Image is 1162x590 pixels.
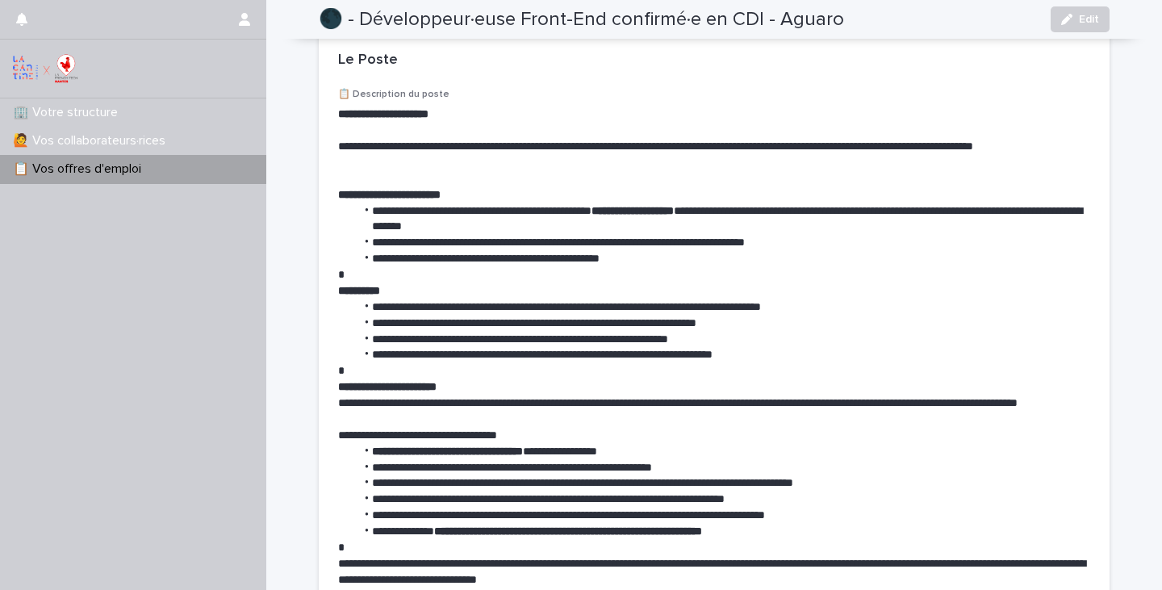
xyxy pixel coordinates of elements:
button: Edit [1051,6,1110,32]
span: Edit [1079,14,1099,25]
img: 0gGPHhxvTcqAcEVVBWoD [13,52,79,85]
h2: Le Poste [338,52,398,69]
p: 🙋 Vos collaborateurs·rices [6,133,178,149]
h2: 🌑 - Développeur·euse Front-End confirmé·e en CDI - Aguaro [319,8,844,31]
p: 🏢 Votre structure [6,105,131,120]
span: 📋 Description du poste [338,90,449,99]
p: 📋 Vos offres d'emploi [6,161,154,177]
